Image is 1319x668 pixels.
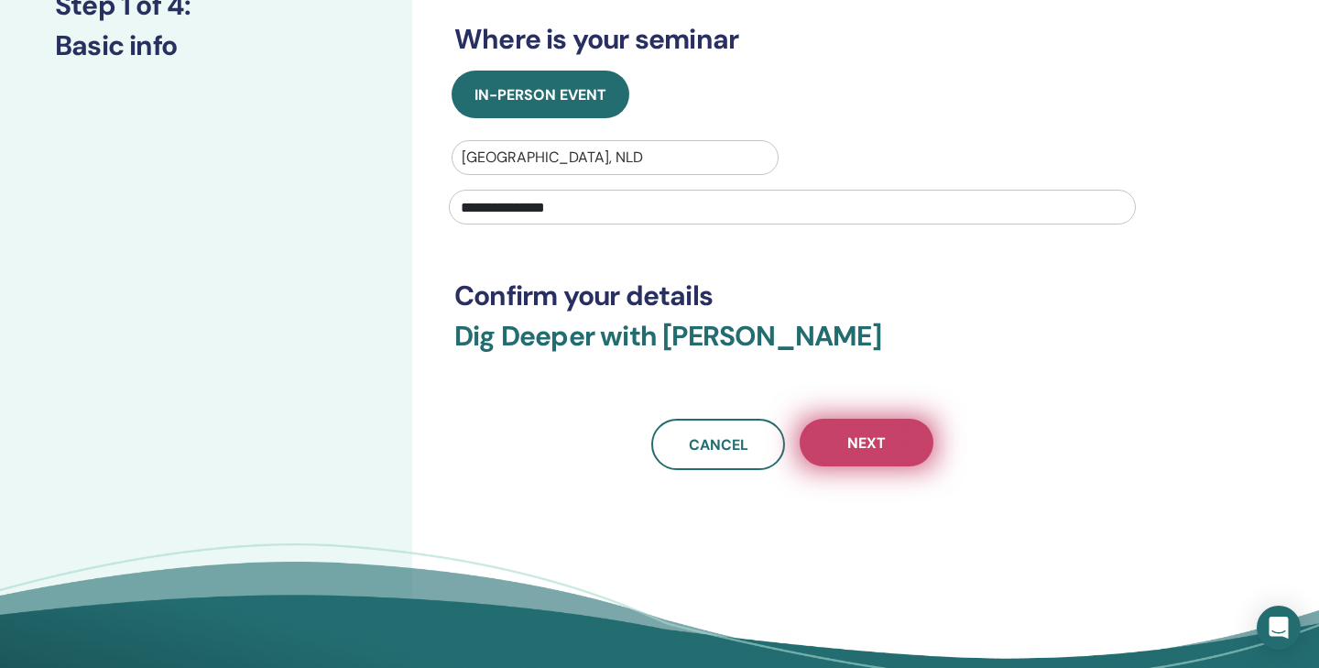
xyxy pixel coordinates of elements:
[651,419,785,470] a: Cancel
[474,85,606,104] span: In-Person Event
[454,320,1130,375] h3: Dig Deeper with [PERSON_NAME]
[800,419,933,466] button: Next
[454,23,1130,56] h3: Where is your seminar
[454,279,1130,312] h3: Confirm your details
[847,433,886,453] span: Next
[689,435,748,454] span: Cancel
[1257,606,1301,650] div: Open Intercom Messenger
[452,71,629,118] button: In-Person Event
[55,29,357,62] h3: Basic info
